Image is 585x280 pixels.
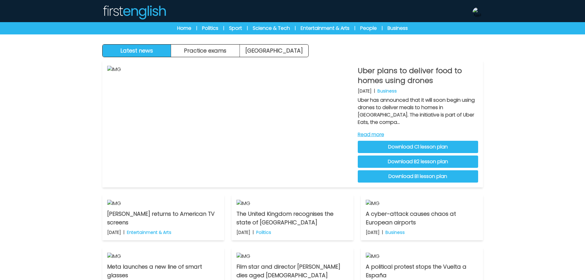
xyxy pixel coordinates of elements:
a: Download B2 lesson plan [358,156,478,168]
a: [GEOGRAPHIC_DATA] [240,45,308,57]
span: | [196,25,197,31]
span: | [223,25,224,31]
a: People [360,25,377,32]
a: Home [177,25,191,32]
b: | [123,229,124,235]
button: Latest news [103,45,171,57]
span: | [295,25,296,31]
p: The United Kingdom recognises the state of [GEOGRAPHIC_DATA] [236,210,349,227]
p: Uber plans to deliver food to homes using drones [358,66,478,85]
b: | [374,88,375,94]
a: Read more [358,131,478,138]
p: [PERSON_NAME] returns to American TV screens [107,210,219,227]
a: IMG [PERSON_NAME] returns to American TV screens [DATE] | Entertainment & Arts [102,195,224,240]
p: Business [377,88,397,94]
p: [DATE] [236,229,250,235]
img: IMG [366,253,478,260]
a: Download C1 lesson plan [358,141,478,153]
p: A cyber-attack causes chaos at European airports [366,210,478,227]
img: Logo [102,5,166,20]
img: IMG [236,200,349,207]
a: IMG The United Kingdom recognises the state of [GEOGRAPHIC_DATA] [DATE] | Politics [232,195,353,240]
img: IMG [107,66,353,183]
img: IMG [366,200,478,207]
a: Science & Tech [253,25,290,32]
a: Entertainment & Arts [301,25,349,32]
p: Entertainment & Arts [127,229,171,235]
p: [DATE] [366,229,380,235]
a: Download B1 lesson plan [358,170,478,183]
a: Sport [229,25,242,32]
img: IMG [236,253,349,260]
a: Politics [202,25,218,32]
span: | [382,25,383,31]
p: Business [385,229,405,235]
b: | [382,229,383,235]
p: Meta launches a new line of smart glasses [107,262,219,280]
img: Neil Storey [473,7,482,17]
b: | [253,229,254,235]
img: IMG [107,200,219,207]
span: | [247,25,248,31]
p: Uber has announced that it will soon begin using drones to deliver meals to homes in [GEOGRAPHIC_... [358,97,478,126]
p: [DATE] [107,229,121,235]
p: [DATE] [358,88,372,94]
a: IMG A cyber-attack causes chaos at European airports [DATE] | Business [361,195,483,240]
span: | [354,25,355,31]
p: Politics [256,229,271,235]
img: IMG [107,253,219,260]
p: A political protest stops the Vuelta a España [366,262,478,280]
button: Practice exams [171,45,240,57]
a: Business [388,25,408,32]
p: Film star and director [PERSON_NAME] dies aged [DEMOGRAPHIC_DATA] [236,262,349,280]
